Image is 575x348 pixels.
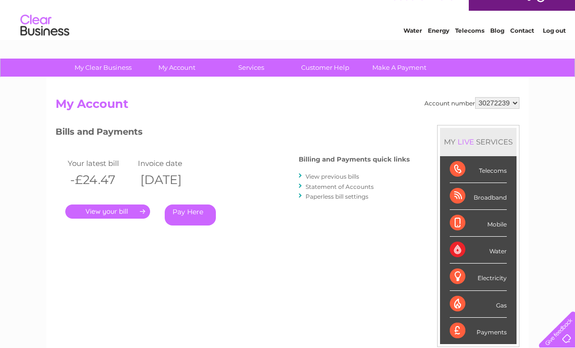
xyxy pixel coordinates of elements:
[450,156,507,183] div: Telecoms
[65,170,135,190] th: -£24.47
[440,128,517,156] div: MY SERVICES
[428,41,449,49] a: Energy
[456,137,476,146] div: LIVE
[285,59,365,77] a: Customer Help
[450,183,507,210] div: Broadband
[63,59,143,77] a: My Clear Business
[65,205,150,219] a: .
[56,125,410,142] h3: Bills and Payments
[450,318,507,344] div: Payments
[543,41,566,49] a: Log out
[450,237,507,264] div: Water
[58,5,518,47] div: Clear Business is a trading name of Verastar Limited (registered in [GEOGRAPHIC_DATA] No. 3667643...
[165,205,216,225] a: Pay Here
[135,170,206,190] th: [DATE]
[211,59,291,77] a: Services
[450,264,507,290] div: Electricity
[455,41,484,49] a: Telecoms
[424,97,519,109] div: Account number
[65,157,135,170] td: Your latest bill
[56,97,519,116] h2: My Account
[510,41,534,49] a: Contact
[450,210,507,237] div: Mobile
[403,41,422,49] a: Water
[359,59,440,77] a: Make A Payment
[450,291,507,318] div: Gas
[306,193,368,200] a: Paperless bill settings
[135,157,206,170] td: Invoice date
[391,5,459,17] a: 0333 014 3131
[306,183,374,190] a: Statement of Accounts
[306,173,359,180] a: View previous bills
[20,25,70,55] img: logo.png
[137,59,217,77] a: My Account
[490,41,504,49] a: Blog
[299,156,410,163] h4: Billing and Payments quick links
